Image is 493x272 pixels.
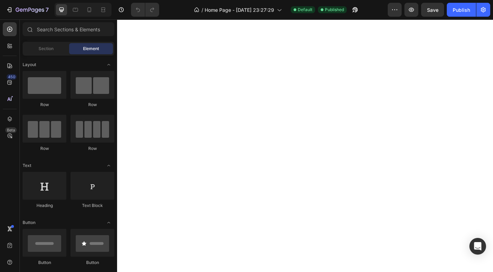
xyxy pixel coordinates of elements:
[103,59,114,70] span: Toggle open
[23,145,66,152] div: Row
[298,7,312,13] span: Default
[71,145,114,152] div: Row
[117,19,493,272] iframe: Design area
[427,7,438,13] span: Save
[71,202,114,209] div: Text Block
[469,238,486,255] div: Open Intercom Messenger
[23,22,114,36] input: Search Sections & Elements
[3,3,52,17] button: 7
[103,160,114,171] span: Toggle open
[23,62,36,68] span: Layout
[325,7,344,13] span: Published
[103,217,114,228] span: Toggle open
[83,46,99,52] span: Element
[23,259,66,266] div: Button
[131,3,159,17] div: Undo/Redo
[23,162,31,169] span: Text
[71,259,114,266] div: Button
[23,219,35,226] span: Button
[5,127,17,133] div: Beta
[447,3,476,17] button: Publish
[46,6,49,14] p: 7
[202,6,203,14] span: /
[7,74,17,80] div: 450
[23,202,66,209] div: Heading
[39,46,54,52] span: Section
[71,102,114,108] div: Row
[421,3,444,17] button: Save
[205,6,274,14] span: Home Page - [DATE] 23:27:29
[453,6,470,14] div: Publish
[23,102,66,108] div: Row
